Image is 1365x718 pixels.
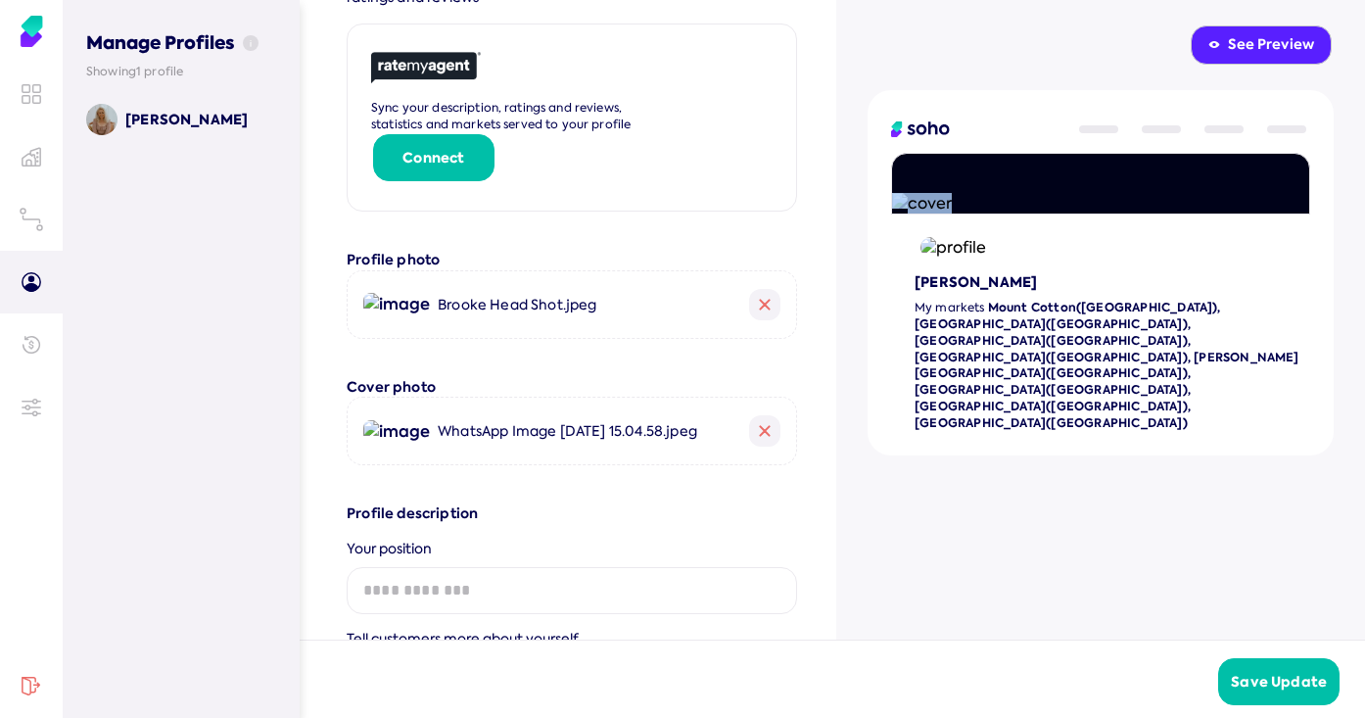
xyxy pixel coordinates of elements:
a: See Preview [1189,24,1334,67]
img: cover [892,193,1309,214]
p: Mount Cotton([GEOGRAPHIC_DATA]), [GEOGRAPHIC_DATA]([GEOGRAPHIC_DATA]), [GEOGRAPHIC_DATA]([GEOGRAP... [915,300,1310,431]
img: image [363,293,430,315]
span: WhatsApp Image [DATE] 15.04.58.jpeg [438,422,697,440]
h3: [PERSON_NAME] [915,273,1310,293]
div: See Preview [1208,35,1314,55]
h3: Profile description [347,504,797,524]
div: Tell customers more about yourself [347,630,797,649]
span: Brooke Head Shot.jpeg [438,296,597,313]
span: My markets [915,300,984,315]
img: logo [891,121,950,137]
img: Soho Agent Portal Home [16,16,47,47]
p: [PERSON_NAME] [125,110,248,129]
h3: Manage Profiles [86,8,276,56]
button: Connect [373,134,494,181]
img: rate my agent [371,52,481,84]
p: Sync your description, ratings and reviews, statistics and markets served to your profile [371,100,657,133]
h3: Cover photo [347,378,797,398]
h3: Profile photo [347,251,797,270]
div: Your position [347,540,797,559]
p: Showing 1 profile [86,64,276,80]
a: [PERSON_NAME] [86,104,276,135]
button: Save Update [1218,658,1340,705]
img: profile [916,232,991,263]
button: See Preview [1191,25,1332,65]
img: image [363,420,430,443]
